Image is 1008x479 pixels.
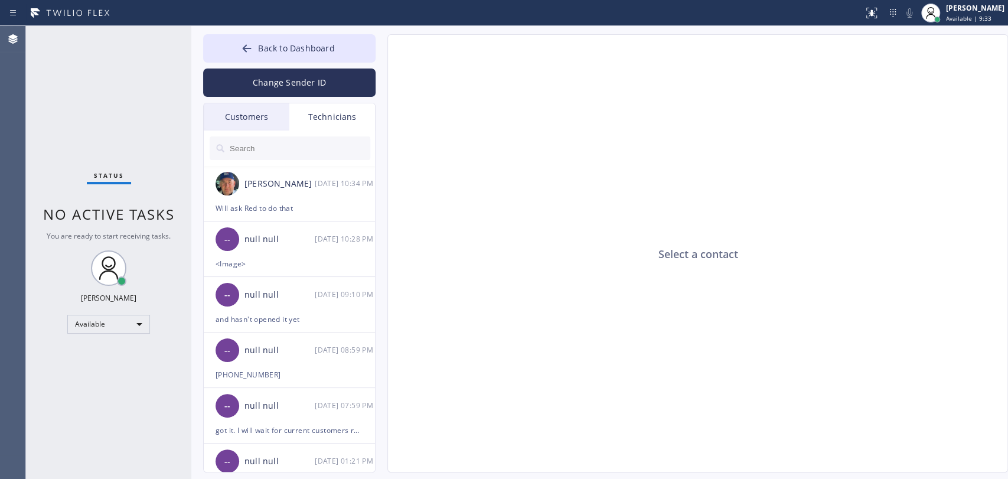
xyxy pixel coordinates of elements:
[224,455,230,468] span: --
[94,171,124,180] span: Status
[244,288,315,302] div: null null
[244,177,315,191] div: [PERSON_NAME]
[47,231,171,241] span: You are ready to start receiving tasks.
[244,399,315,413] div: null null
[204,103,289,131] div: Customers
[224,344,230,357] span: --
[216,201,363,215] div: Will ask Red to do that
[224,399,230,413] span: --
[67,315,150,334] div: Available
[258,43,334,54] span: Back to Dashboard
[81,293,136,303] div: [PERSON_NAME]
[315,232,376,246] div: 08/25/2025 9:28 AM
[224,233,230,246] span: --
[315,288,376,301] div: 08/25/2025 9:10 AM
[216,172,239,195] img: eb1005bbae17aab9b5e109a2067821b9.jpg
[289,103,375,131] div: Technicians
[946,14,991,22] span: Available | 9:33
[244,455,315,468] div: null null
[224,288,230,302] span: --
[203,34,376,63] button: Back to Dashboard
[216,257,363,271] div: <Image>
[216,423,363,437] div: got it. I will wait for current customers respond then
[315,454,376,468] div: 08/22/2025 9:21 AM
[43,204,175,224] span: No active tasks
[315,343,376,357] div: 08/25/2025 9:59 AM
[216,368,363,382] div: [PHONE_NUMBER]
[315,399,376,412] div: 08/25/2025 9:59 AM
[229,136,370,160] input: Search
[244,233,315,246] div: null null
[315,177,376,190] div: 08/25/2025 9:34 AM
[203,69,376,97] button: Change Sender ID
[244,344,315,357] div: null null
[216,312,363,326] div: and hasn't opened it yet
[946,3,1004,13] div: [PERSON_NAME]
[901,5,918,21] button: Mute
